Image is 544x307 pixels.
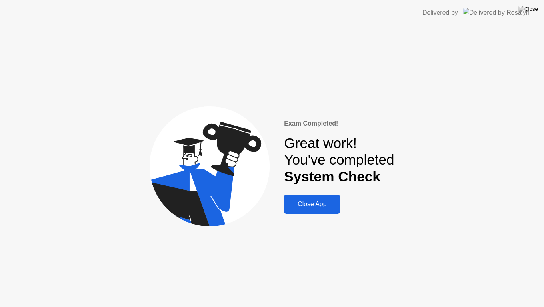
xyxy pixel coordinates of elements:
button: Close App [284,195,340,214]
b: System Check [284,169,380,184]
div: Great work! You've completed [284,135,394,185]
div: Exam Completed! [284,119,394,128]
img: Close [518,6,538,12]
div: Close App [286,201,338,208]
img: Delivered by Rosalyn [463,8,530,17]
div: Delivered by [422,8,458,18]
